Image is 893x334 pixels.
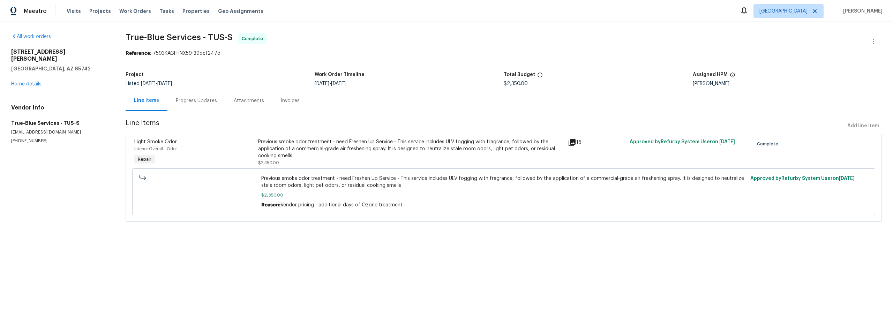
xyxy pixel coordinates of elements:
[159,9,174,14] span: Tasks
[24,8,47,15] span: Maestro
[141,81,156,86] span: [DATE]
[126,33,233,41] span: True-Blue Services - TUS-S
[134,97,159,104] div: Line Items
[568,138,625,147] div: 18
[719,139,735,144] span: [DATE]
[134,147,177,151] span: Interior Overall - Odor
[126,50,882,57] div: 7593KAGFHNX59-39def247d
[242,35,266,42] span: Complete
[176,97,217,104] div: Progress Updates
[11,34,51,39] a: All work orders
[234,97,264,104] div: Attachments
[11,138,109,144] p: [PHONE_NUMBER]
[126,51,151,56] b: Reference:
[11,129,109,135] p: [EMAIL_ADDRESS][DOMAIN_NAME]
[504,81,528,86] span: $2,350.00
[315,72,365,77] h5: Work Order Timeline
[11,48,109,62] h2: [STREET_ADDRESS][PERSON_NAME]
[750,176,855,181] span: Approved by Refurby System User on
[141,81,172,86] span: -
[67,8,81,15] span: Visits
[135,156,154,163] span: Repair
[157,81,172,86] span: [DATE]
[331,81,346,86] span: [DATE]
[134,139,177,144] span: Light Smoke Odor
[11,65,109,72] h5: [GEOGRAPHIC_DATA], AZ 85742
[261,192,746,199] span: $2,350.00
[630,139,735,144] span: Approved by Refurby System User on
[89,8,111,15] span: Projects
[759,8,808,15] span: [GEOGRAPHIC_DATA]
[281,97,300,104] div: Invoices
[261,175,746,189] span: Previous smoke odor treatment - need Freshen Up Service - This service includes ULV fogging with ...
[315,81,346,86] span: -
[261,203,280,207] span: Reason:
[504,72,535,77] h5: Total Budget
[258,138,563,159] div: Previous smoke odor treatment - need Freshen Up Service - This service includes ULV fogging with ...
[126,120,845,132] span: Line Items
[693,81,882,86] div: [PERSON_NAME]
[315,81,329,86] span: [DATE]
[11,104,109,111] h4: Vendor Info
[11,82,42,86] a: Home details
[11,120,109,127] h5: True-Blue Services - TUS-S
[126,81,172,86] span: Listed
[258,161,279,165] span: $2,350.00
[730,72,735,81] span: The hpm assigned to this work order.
[218,8,263,15] span: Geo Assignments
[119,8,151,15] span: Work Orders
[757,141,781,147] span: Complete
[840,8,883,15] span: [PERSON_NAME]
[537,72,543,81] span: The total cost of line items that have been proposed by Opendoor. This sum includes line items th...
[693,72,728,77] h5: Assigned HPM
[839,176,855,181] span: [DATE]
[126,72,144,77] h5: Project
[280,203,403,207] span: Vendor pricing - additional days of Ozone treatment
[182,8,210,15] span: Properties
